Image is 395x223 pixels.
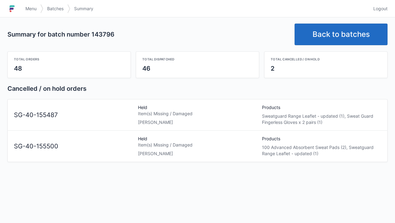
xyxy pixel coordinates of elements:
div: Products [260,136,384,157]
div: SG-40-155500 [11,142,135,151]
img: svg> [40,1,43,16]
div: Sweatguard Range Leaflet - updated (1), Sweat Guard Fingerless Gloves x 2 pairs (1) [262,113,381,125]
a: Menu [22,3,40,14]
div: 46 [142,64,253,73]
div: Total dispatched [142,57,253,62]
div: 48 [14,64,124,73]
div: Total orders [14,57,124,62]
span: Batches [47,6,64,12]
div: Held [135,136,260,157]
img: logo-small.jpg [7,4,17,14]
span: Menu [25,6,37,12]
a: Logout [370,3,388,14]
div: Item(s) Missing / Damaged [138,142,257,148]
a: Batches [43,3,67,14]
div: [PERSON_NAME] [138,151,257,157]
a: Back to batches [295,24,388,45]
span: Logout [373,6,388,12]
h2: Summary for batch number 143796 [7,30,290,39]
img: svg> [67,1,70,16]
div: Products [260,104,384,125]
h2: Cancelled / on hold orders [7,84,388,93]
div: 100 Advanced Absorbent Sweat Pads (2), Sweatguard Range Leaflet - updated (1) [262,144,381,157]
div: Held [135,104,260,125]
div: SG-40-155487 [11,111,135,120]
div: Item(s) Missing / Damaged [138,111,257,117]
span: Summary [74,6,93,12]
div: Total cancelled / on hold [271,57,381,62]
div: 2 [271,64,381,73]
div: [PERSON_NAME] [138,119,257,125]
a: Summary [70,3,97,14]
